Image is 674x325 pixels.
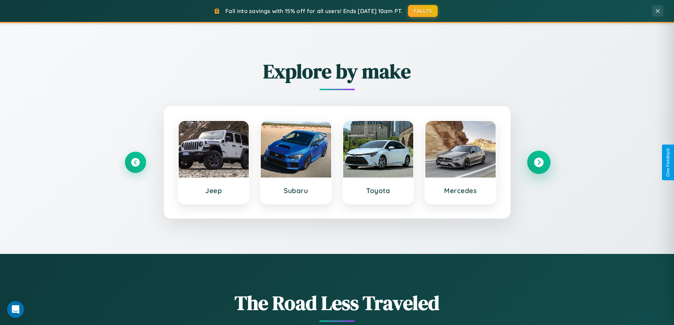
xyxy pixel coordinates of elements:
[350,186,407,195] h3: Toyota
[225,7,403,14] span: Fall into savings with 15% off for all users! Ends [DATE] 10am PT.
[408,5,438,17] button: FALL15
[186,186,242,195] h3: Jeep
[125,289,549,317] h1: The Road Less Traveled
[666,148,670,177] div: Give Feedback
[432,186,489,195] h3: Mercedes
[268,186,324,195] h3: Subaru
[125,58,549,85] h2: Explore by make
[7,301,24,318] div: Open Intercom Messenger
